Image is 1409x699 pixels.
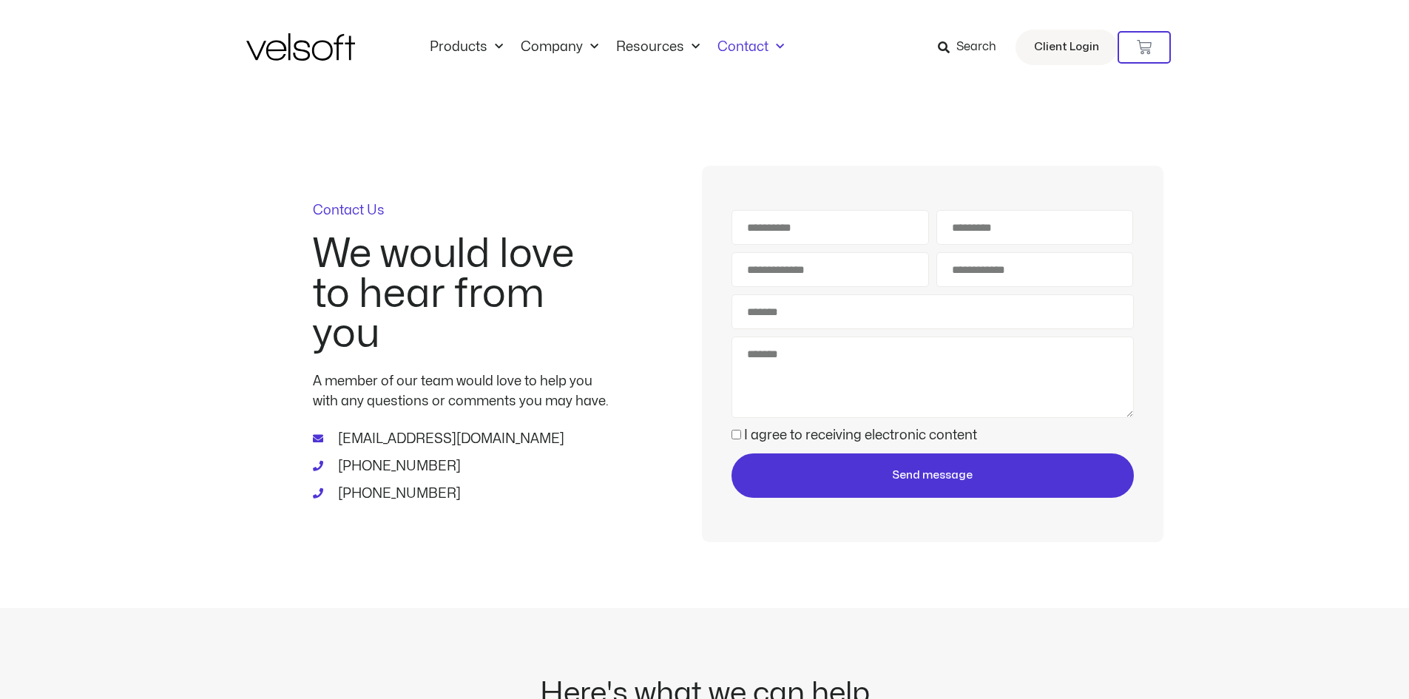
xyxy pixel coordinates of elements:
[334,484,461,504] span: [PHONE_NUMBER]
[313,234,609,354] h2: We would love to hear from you
[938,35,1007,60] a: Search
[709,39,793,55] a: ContactMenu Toggle
[313,371,609,411] p: A member of our team would love to help you with any questions or comments you may have.
[334,456,461,476] span: [PHONE_NUMBER]
[421,39,793,55] nav: Menu
[731,453,1133,498] button: Send message
[512,39,607,55] a: CompanyMenu Toggle
[1034,38,1099,57] span: Client Login
[1016,30,1118,65] a: Client Login
[246,33,355,61] img: Velsoft Training Materials
[313,429,609,449] a: [EMAIL_ADDRESS][DOMAIN_NAME]
[607,39,709,55] a: ResourcesMenu Toggle
[956,38,996,57] span: Search
[421,39,512,55] a: ProductsMenu Toggle
[313,204,609,217] p: Contact Us
[334,429,564,449] span: [EMAIL_ADDRESS][DOMAIN_NAME]
[892,467,973,484] span: Send message
[744,429,977,442] label: I agree to receiving electronic content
